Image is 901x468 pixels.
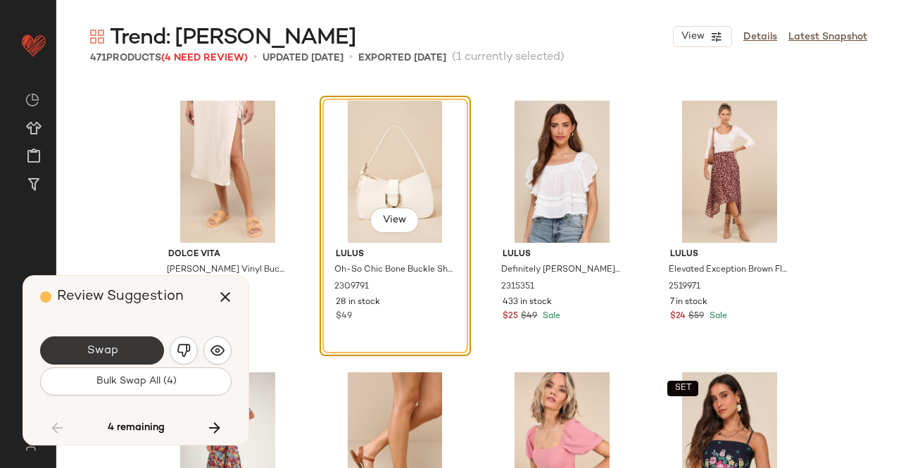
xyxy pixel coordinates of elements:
span: Review Suggestion [57,289,184,304]
img: 11274361_2315351.jpg [491,101,633,243]
img: heart_red.DM2ytmEG.svg [20,31,48,59]
img: 12122941_2519971.jpg [659,101,800,243]
span: $24 [670,310,686,323]
span: Bulk Swap All (4) [95,376,176,387]
button: SET [667,381,698,396]
span: Dolce Vita [168,248,287,261]
span: View [681,31,705,42]
div: Products [90,51,248,65]
span: Lulus [670,248,789,261]
button: View [673,26,732,47]
img: svg%3e [177,343,191,358]
button: Swap [40,336,164,365]
span: (1 currently selected) [452,49,565,66]
span: • [349,49,353,66]
p: Exported [DATE] [358,51,446,65]
span: $25 [503,310,518,323]
span: 471 [90,53,106,63]
span: Definitely [PERSON_NAME] Ruffled Short Sleeve Top [501,264,620,277]
span: 433 in stock [503,296,552,309]
span: (4 Need Review) [161,53,248,63]
span: Trend: [PERSON_NAME] [110,24,356,52]
img: svg%3e [90,30,104,44]
a: Latest Snapshot [788,30,867,44]
img: svg%3e [210,343,225,358]
img: 2586871_01_OM_2025-06-06.jpg [157,101,298,243]
span: $49 [521,310,537,323]
button: Bulk Swap All (4) [40,367,232,396]
span: Sale [707,312,727,321]
span: View [382,215,406,226]
span: Swap [86,344,118,358]
p: updated [DATE] [263,51,344,65]
img: svg%3e [25,93,39,107]
span: 2309791 [334,281,369,293]
span: • [253,49,257,66]
span: Elevated Exception Brown Floral Asymmetrical Midi Skirt [669,264,788,277]
span: $59 [688,310,704,323]
img: svg%3e [17,440,44,451]
span: 2315351 [501,281,534,293]
a: Details [743,30,777,44]
span: 7 in stock [670,296,707,309]
span: SET [674,384,691,393]
span: [PERSON_NAME] Vinyl Buckle Slide Sandals [167,264,286,277]
button: View [370,208,418,233]
span: Oh-So Chic Bone Buckle Shoulder Bag [334,264,453,277]
span: Lulus [503,248,622,261]
img: 11202081_2309791.jpg [325,101,466,243]
span: 4 remaining [108,422,165,434]
span: Sale [540,312,560,321]
span: 2519971 [669,281,700,293]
